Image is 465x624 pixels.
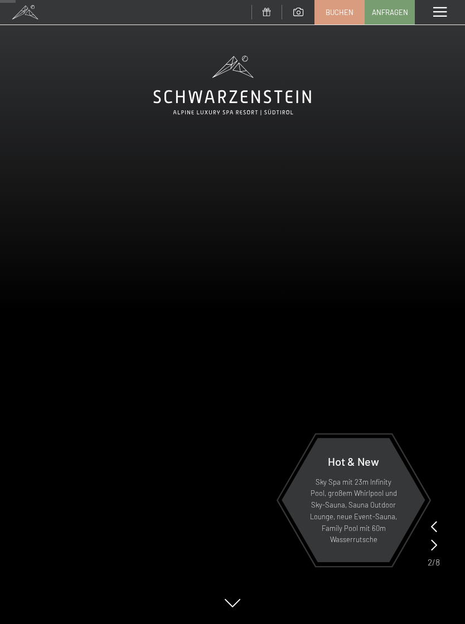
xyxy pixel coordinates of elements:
span: 8 [435,556,440,568]
span: Anfragen [372,7,408,17]
a: Hot & New Sky Spa mit 23m Infinity Pool, großem Whirlpool und Sky-Sauna, Sauna Outdoor Lounge, ne... [281,437,426,563]
a: Buchen [315,1,364,24]
span: Hot & New [328,455,379,468]
span: Buchen [326,7,353,17]
a: Anfragen [365,1,414,24]
p: Sky Spa mit 23m Infinity Pool, großem Whirlpool und Sky-Sauna, Sauna Outdoor Lounge, neue Event-S... [309,476,398,546]
span: / [432,556,435,568]
span: 2 [428,556,432,568]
